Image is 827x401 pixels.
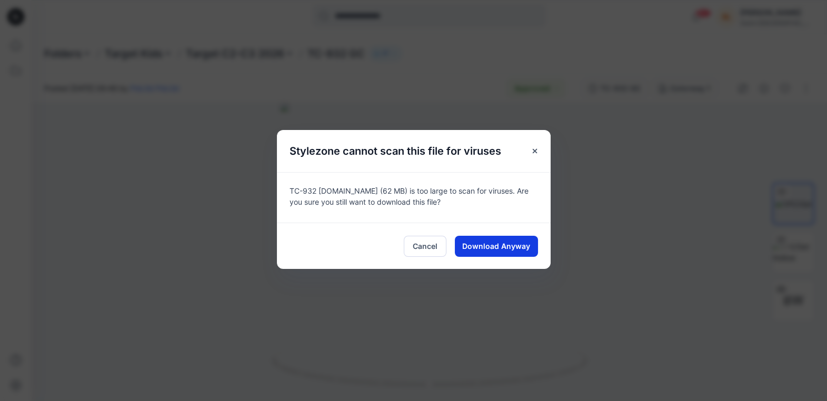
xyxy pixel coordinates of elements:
[455,236,538,257] button: Download Anyway
[277,172,551,223] div: TC-932 [DOMAIN_NAME] (62 MB) is too large to scan for viruses. Are you sure you still want to dow...
[462,240,530,252] span: Download Anyway
[525,142,544,161] button: Close
[277,130,514,172] h5: Stylezone cannot scan this file for viruses
[413,240,437,252] span: Cancel
[404,236,446,257] button: Cancel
